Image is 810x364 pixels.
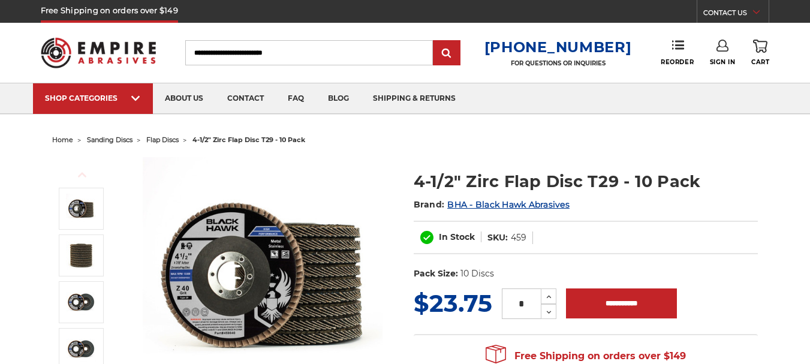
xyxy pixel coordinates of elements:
a: BHA - Black Hawk Abrasives [447,199,570,210]
a: blog [316,83,361,114]
dt: Pack Size: [414,267,458,280]
a: shipping & returns [361,83,468,114]
dd: 459 [511,231,526,244]
a: faq [276,83,316,114]
a: sanding discs [87,136,133,144]
span: Brand: [414,199,445,210]
a: about us [153,83,215,114]
a: flap discs [146,136,179,144]
img: 4.5" Black Hawk Zirconia Flap Disc 10 Pack [66,194,96,224]
a: CONTACT US [703,6,769,23]
span: Cart [751,58,769,66]
p: FOR QUESTIONS OR INQUIRIES [484,59,632,67]
input: Submit [435,41,459,65]
span: $23.75 [414,288,492,318]
img: 10 pack of premium black hawk flap discs [66,240,96,270]
span: 4-1/2" zirc flap disc t29 - 10 pack [192,136,305,144]
a: [PHONE_NUMBER] [484,38,632,56]
div: SHOP CATEGORIES [45,94,141,103]
img: 40 grit zirc flap disc [66,287,96,317]
a: Cart [751,40,769,66]
dd: 10 Discs [460,267,494,280]
span: Sign In [710,58,736,66]
span: Reorder [661,58,694,66]
img: Empire Abrasives [41,30,156,75]
a: contact [215,83,276,114]
h1: 4-1/2" Zirc Flap Disc T29 - 10 Pack [414,170,758,193]
img: 60 grit zirc flap disc [66,334,96,364]
a: Reorder [661,40,694,65]
button: Previous [68,162,97,188]
span: In Stock [439,231,475,242]
dt: SKU: [487,231,508,244]
a: home [52,136,73,144]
